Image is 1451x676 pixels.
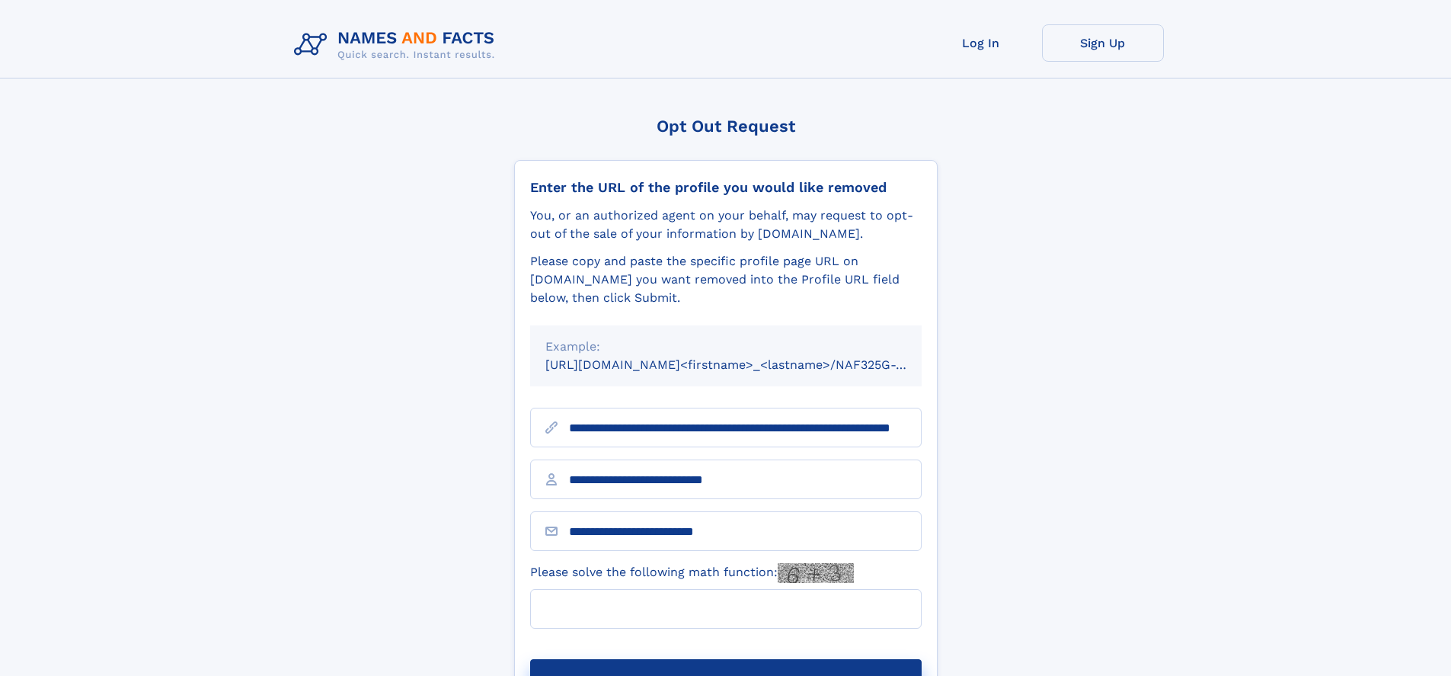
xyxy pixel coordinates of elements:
[530,207,922,243] div: You, or an authorized agent on your behalf, may request to opt-out of the sale of your informatio...
[288,24,507,66] img: Logo Names and Facts
[545,338,906,356] div: Example:
[920,24,1042,62] a: Log In
[530,563,854,583] label: Please solve the following math function:
[1042,24,1164,62] a: Sign Up
[514,117,938,136] div: Opt Out Request
[545,357,951,372] small: [URL][DOMAIN_NAME]<firstname>_<lastname>/NAF325G-xxxxxxxx
[530,252,922,307] div: Please copy and paste the specific profile page URL on [DOMAIN_NAME] you want removed into the Pr...
[530,179,922,196] div: Enter the URL of the profile you would like removed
